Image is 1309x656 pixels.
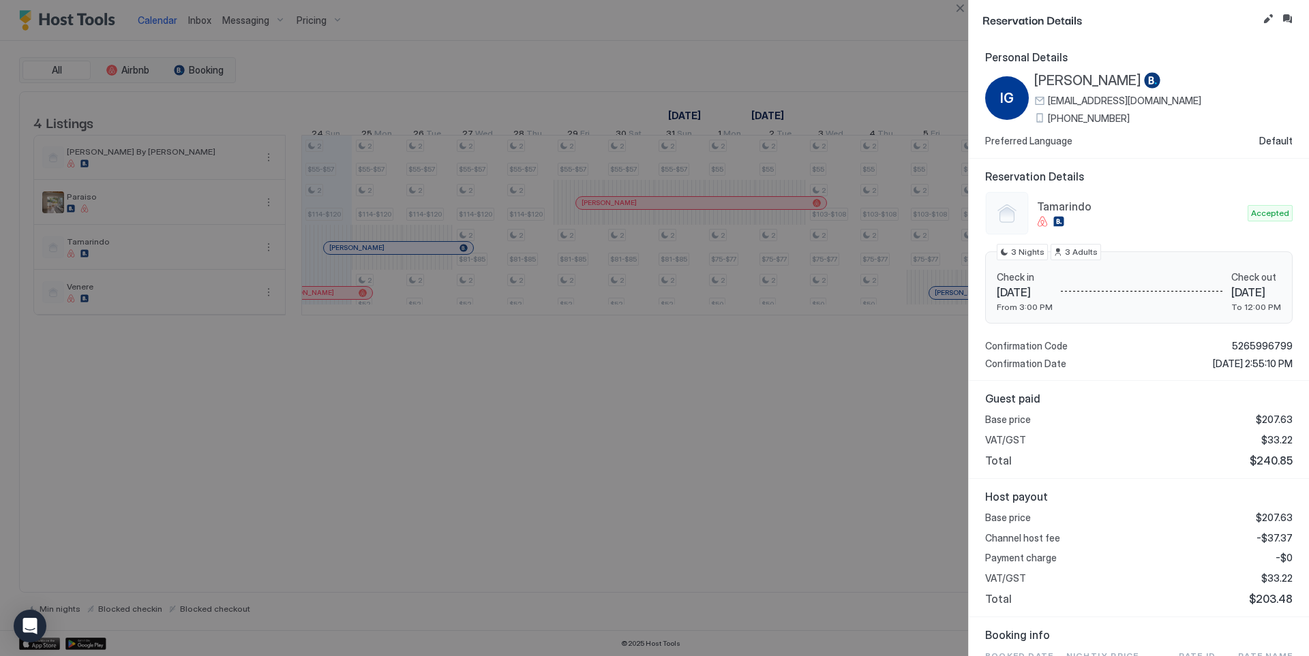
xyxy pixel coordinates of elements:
[997,302,1053,312] span: From 3:00 PM
[1213,358,1293,370] span: [DATE] 2:55:10 PM
[985,434,1026,446] span: VAT/GST
[1259,135,1293,147] span: Default
[997,285,1053,299] span: [DATE]
[1251,207,1289,219] span: Accepted
[1261,434,1293,446] span: $33.22
[1231,285,1281,299] span: [DATE]
[1250,454,1293,467] span: $240.85
[1048,95,1201,107] span: [EMAIL_ADDRESS][DOMAIN_NAME]
[1260,11,1276,27] button: Edit reservation
[985,454,1012,467] span: Total
[1011,246,1044,258] span: 3 Nights
[1256,512,1293,524] span: $207.63
[1065,246,1098,258] span: 3 Adults
[985,512,1031,524] span: Base price
[1048,112,1130,125] span: [PHONE_NUMBER]
[982,11,1257,28] span: Reservation Details
[1257,532,1293,544] span: -$37.37
[1249,592,1293,606] span: $203.48
[985,532,1060,544] span: Channel host fee
[1034,72,1141,89] span: [PERSON_NAME]
[985,340,1068,352] span: Confirmation Code
[14,610,46,642] div: Open Intercom Messenger
[985,413,1031,426] span: Base price
[985,358,1066,370] span: Confirmation Date
[1261,572,1293,584] span: $33.22
[985,50,1293,64] span: Personal Details
[985,572,1026,584] span: VAT/GST
[985,592,1012,606] span: Total
[1231,302,1281,312] span: To 12:00 PM
[1231,271,1281,283] span: Check out
[1256,413,1293,426] span: $207.63
[985,490,1293,503] span: Host payout
[997,271,1053,283] span: Check in
[1276,552,1293,564] span: -$0
[1037,200,1242,213] span: Tamarindo
[985,392,1293,405] span: Guest paid
[1000,88,1014,108] span: IG
[985,135,1072,147] span: Preferred Language
[1232,340,1293,352] span: 5265996799
[985,552,1057,564] span: Payment charge
[1279,11,1295,27] button: Inbox
[985,628,1293,642] span: Booking info
[985,170,1293,183] span: Reservation Details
